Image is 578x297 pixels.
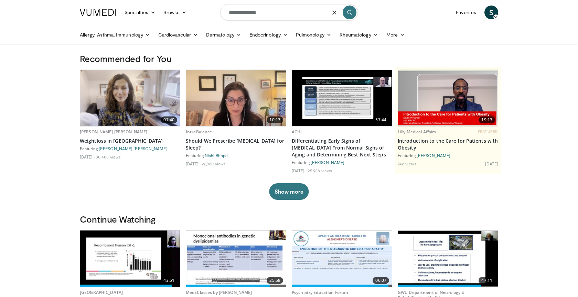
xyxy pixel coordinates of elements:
[292,160,392,165] div: Featuring:
[202,161,226,166] li: 26,920 views
[202,28,245,42] a: Dermatology
[205,153,228,158] a: Nishi Bhopal
[335,28,382,42] a: Rheumatology
[99,146,168,151] a: [PERSON_NAME] [PERSON_NAME]
[80,214,498,225] h3: Continue Watching
[159,6,191,19] a: Browse
[292,70,392,126] img: 599f3ee4-8b28-44a1-b622-e2e4fac610ae.620x360_q85_upscale.jpg
[186,289,252,295] a: MedEClasses by [PERSON_NAME]
[292,168,307,173] li: [DATE]
[373,277,389,284] span: 06:07
[485,161,498,166] li: [DATE]
[80,146,180,151] div: Featuring:
[161,116,177,123] span: 07:40
[398,71,498,125] img: acc2e291-ced4-4dd5-b17b-d06994da28f3.png.620x360_q85_upscale.png
[80,137,180,144] a: Weightloss in [GEOGRAPHIC_DATA]
[120,6,159,19] a: Specialties
[292,70,392,126] a: 57:44
[186,70,286,126] a: 10:17
[452,6,480,19] a: Favorites
[186,137,286,151] a: Should We Prescribe [MEDICAL_DATA] for Sleep?
[80,231,180,287] img: b2c9ec44-60be-46a8-9ead-486e8511a28c.620x360_q85_upscale.jpg
[311,160,344,165] a: [PERSON_NAME]
[80,9,116,16] img: VuMedi Logo
[80,231,180,287] a: 43:51
[161,277,177,284] span: 43:51
[479,277,495,284] span: 47:11
[484,6,498,19] a: S
[80,289,123,295] a: [GEOGRAPHIC_DATA]
[80,154,95,160] li: [DATE]
[154,28,202,42] a: Cardiovascular
[96,154,121,160] li: 30,408 views
[269,183,309,200] button: Show more
[245,28,292,42] a: Endocrinology
[398,231,498,286] img: 5f1171b4-4fea-437f-8914-b5aac315ce28.620x360_q85_upscale.jpg
[80,70,180,126] a: 07:40
[398,70,498,126] a: 19:13
[220,4,358,21] input: Search topics, interventions
[398,161,416,166] li: 742 views
[292,289,348,295] a: Psychiatry Education Forum
[186,70,286,126] img: f7087805-6d6d-4f4e-b7c8-917543aa9d8d.620x360_q85_upscale.jpg
[373,116,389,123] span: 57:44
[80,70,180,126] img: 9983fed1-7565-45be-8934-aef1103ce6e2.620x360_q85_upscale.jpg
[398,231,498,287] a: 47:11
[80,129,147,135] a: [PERSON_NAME] [PERSON_NAME]
[80,53,498,64] h3: Recommended for You
[76,28,154,42] a: Allergy, Asthma, Immunology
[186,129,212,135] a: IntraBalance
[267,116,283,123] span: 10:17
[398,129,436,135] a: Lilly Medical Affairs
[478,129,498,134] span: FEATURED
[479,116,495,123] span: 19:13
[186,231,286,287] a: 25:58
[292,231,392,287] img: 0ab2f6cd-4611-4bd2-8b80-f726f7d0d92d.620x360_q85_upscale.jpg
[267,277,283,284] span: 25:58
[186,161,201,166] li: [DATE]
[186,231,286,287] img: fa785a41-2fef-4bac-8075-6a53ce5eb162.620x360_q85_upscale.jpg
[382,28,409,42] a: More
[186,153,286,158] div: Featuring:
[292,137,392,158] a: Differentiating Early Signs of [MEDICAL_DATA] From Normal Signs of Aging and Determining Best Nex...
[292,231,392,287] a: 06:07
[308,168,332,173] li: 25,928 views
[398,137,498,151] a: Introduction to the Care for Patients with Obesity
[417,153,450,158] a: [PERSON_NAME]
[292,129,303,135] a: ACHL
[292,28,335,42] a: Pulmonology
[398,153,498,158] div: Featuring:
